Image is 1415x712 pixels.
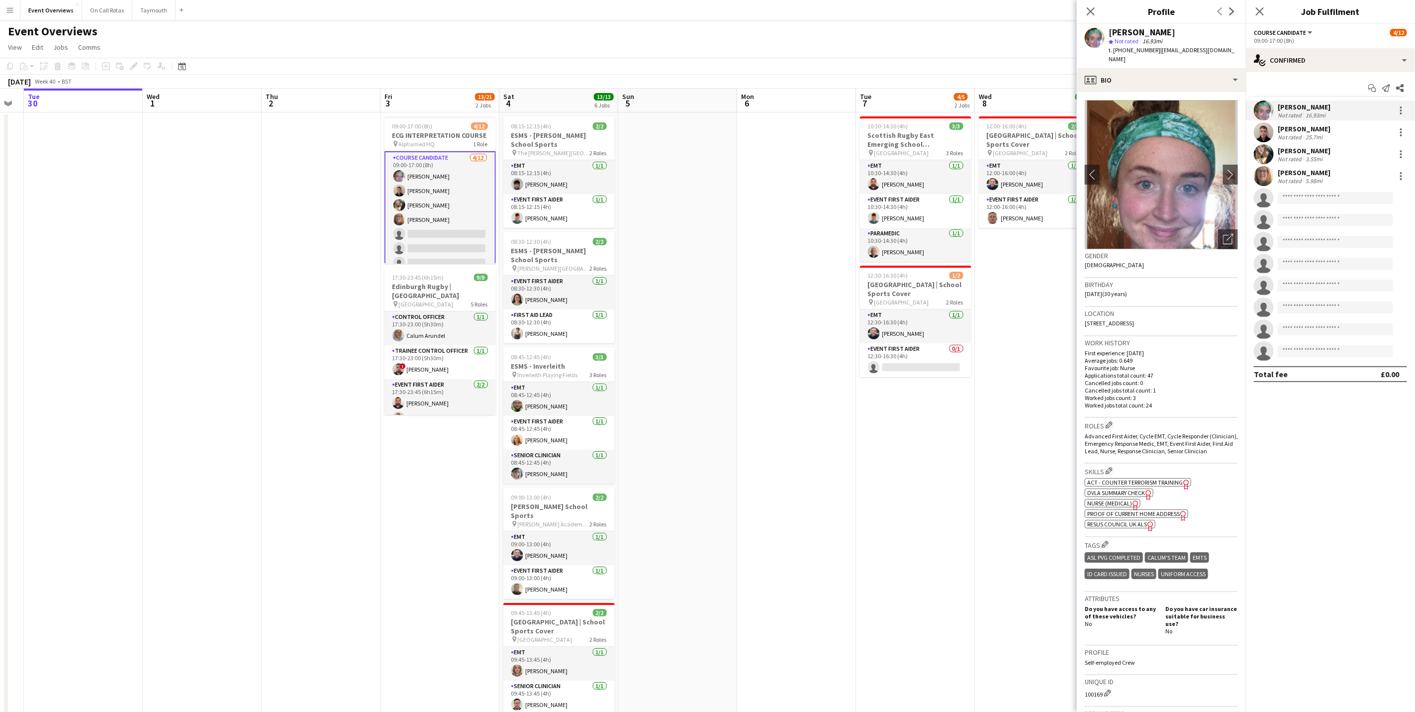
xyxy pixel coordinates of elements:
[74,41,104,54] a: Comms
[1075,93,1089,101] span: 2/2
[1085,319,1134,327] span: [STREET_ADDRESS]
[1304,133,1324,141] div: 25.7mi
[384,116,496,264] app-job-card: 09:00-17:00 (8h)4/12ECG INTERPRETATION COURSE Alphamed HQ1 RoleCourse Candidate4/1209:00-17:00 (8...
[1076,102,1089,109] div: 1 Job
[503,232,615,343] app-job-card: 08:30-12:30 (4h)2/2ESMS - [PERSON_NAME] School Sports [PERSON_NAME][GEOGRAPHIC_DATA]2 RolesEvent ...
[979,194,1090,228] app-card-role: Event First Aider1/112:00-16:00 (4h)[PERSON_NAME]
[518,265,590,272] span: [PERSON_NAME][GEOGRAPHIC_DATA]
[1140,37,1164,45] span: 16.93mi
[1218,229,1238,249] div: Open photos pop-in
[1077,5,1246,18] h3: Profile
[518,520,590,528] span: [PERSON_NAME] Academy Playing Fields
[503,116,615,228] app-job-card: 08:15-12:15 (4h)2/2ESMS - [PERSON_NAME] School Sports The [PERSON_NAME][GEOGRAPHIC_DATA]2 RolesEM...
[979,131,1090,149] h3: [GEOGRAPHIC_DATA] | School Sports Cover
[594,93,614,101] span: 13/13
[860,228,971,262] app-card-role: Paramedic1/110:30-14:30 (4h)[PERSON_NAME]
[503,488,615,599] div: 09:00-13:00 (4h)2/2[PERSON_NAME] School Sports [PERSON_NAME] Academy Playing Fields2 RolesEMT1/10...
[28,92,40,101] span: Tue
[979,160,1090,194] app-card-role: EMT1/112:00-16:00 (4h)[PERSON_NAME]
[1085,420,1238,430] h3: Roles
[503,194,615,228] app-card-role: Event First Aider1/108:15-12:15 (4h)[PERSON_NAME]
[987,122,1027,130] span: 12:00-16:00 (4h)
[1085,100,1238,249] img: Crew avatar or photo
[1278,168,1330,177] div: [PERSON_NAME]
[8,43,22,52] span: View
[503,382,615,416] app-card-role: EMT1/108:45-12:45 (4h)[PERSON_NAME]
[471,301,488,308] span: 5 Roles
[49,41,72,54] a: Jobs
[384,92,392,101] span: Fri
[1158,569,1208,579] div: Uniform Access
[384,151,496,346] app-card-role: Course Candidate4/1209:00-17:00 (8h)[PERSON_NAME][PERSON_NAME][PERSON_NAME][PERSON_NAME]
[1304,177,1324,185] div: 5.98mi
[473,140,488,148] span: 1 Role
[399,140,435,148] span: Alphamed HQ
[503,362,615,371] h3: ESMS - Inverleith
[511,353,552,361] span: 08:45-12:45 (4h)
[860,160,971,194] app-card-role: EMT1/110:30-14:30 (4h)[PERSON_NAME]
[474,274,488,281] span: 9/9
[1132,569,1156,579] div: Nurses
[1085,387,1238,394] p: Cancelled jobs total count: 1
[1254,369,1288,379] div: Total fee
[860,266,971,377] div: 12:30-16:30 (4h)1/2[GEOGRAPHIC_DATA] | School Sports Cover [GEOGRAPHIC_DATA]2 RolesEMT1/112:30-16...
[593,609,607,616] span: 2/2
[1085,290,1127,298] span: [DATE] (30 years)
[503,347,615,484] app-job-card: 08:45-12:45 (4h)3/3ESMS - Inverleith Inverleith Playing Fields3 RolesEMT1/108:45-12:45 (4h)[PERSO...
[399,301,454,308] span: [GEOGRAPHIC_DATA]
[993,149,1048,157] span: [GEOGRAPHIC_DATA]
[593,353,607,361] span: 3/3
[1278,177,1304,185] div: Not rated
[503,565,615,599] app-card-role: Event First Aider1/109:00-13:00 (4h)[PERSON_NAME]
[949,272,963,279] span: 1/2
[62,78,72,85] div: BST
[979,116,1090,228] app-job-card: 12:00-16:00 (4h)2/2[GEOGRAPHIC_DATA] | School Sports Cover [GEOGRAPHIC_DATA]2 RolesEMT1/112:00-16...
[511,238,552,245] span: 08:30-12:30 (4h)
[383,98,392,109] span: 3
[475,102,494,109] div: 2 Jobs
[1165,605,1238,627] h5: Do you have car insurance suitable for business use?
[503,416,615,450] app-card-role: Event First Aider1/108:45-12:45 (4h)[PERSON_NAME]
[1254,29,1306,36] span: Course Candidate
[264,98,278,109] span: 2
[1065,149,1082,157] span: 2 Roles
[20,0,82,20] button: Event Overviews
[400,363,406,369] span: !
[1165,627,1172,635] span: No
[860,116,971,262] app-job-card: 10:30-14:30 (4h)3/3Scottish Rugby East Emerging School Championships | Newbattle [GEOGRAPHIC_DATA...
[384,268,496,415] div: 17:30-23:45 (6h15m)9/9Edinburgh Rugby | [GEOGRAPHIC_DATA] [GEOGRAPHIC_DATA]5 RolesControl Officer...
[266,92,278,101] span: Thu
[1278,146,1330,155] div: [PERSON_NAME]
[1087,489,1145,497] span: DVLA Summary Check
[1085,677,1238,686] h3: Unique ID
[860,343,971,377] app-card-role: Event First Aider0/112:30-16:30 (4h)
[621,98,634,109] span: 5
[384,379,496,427] app-card-role: Event First Aider2/217:30-23:45 (6h15m)[PERSON_NAME][PERSON_NAME]
[82,0,132,20] button: On Call Rotas
[1085,620,1092,627] span: No
[1254,37,1407,44] div: 09:00-17:00 (8h)
[1304,111,1327,119] div: 16.93mi
[868,122,908,130] span: 10:30-14:30 (4h)
[1145,552,1188,563] div: Calum's Team
[740,98,754,109] span: 6
[1278,133,1304,141] div: Not rated
[503,502,615,520] h3: [PERSON_NAME] School Sports
[392,122,433,130] span: 09:00-17:00 (8h)
[384,282,496,300] h3: Edinburgh Rugby | [GEOGRAPHIC_DATA]
[590,636,607,643] span: 2 Roles
[78,43,100,52] span: Comms
[384,345,496,379] app-card-role: Trainee Control Officer1/117:30-23:00 (5h30m)![PERSON_NAME]
[979,92,992,101] span: Wed
[502,98,514,109] span: 4
[503,246,615,264] h3: ESMS - [PERSON_NAME] School Sports
[503,617,615,635] h3: [GEOGRAPHIC_DATA] | School Sports Cover
[741,92,754,101] span: Mon
[858,98,871,109] span: 7
[1085,688,1238,698] div: 100169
